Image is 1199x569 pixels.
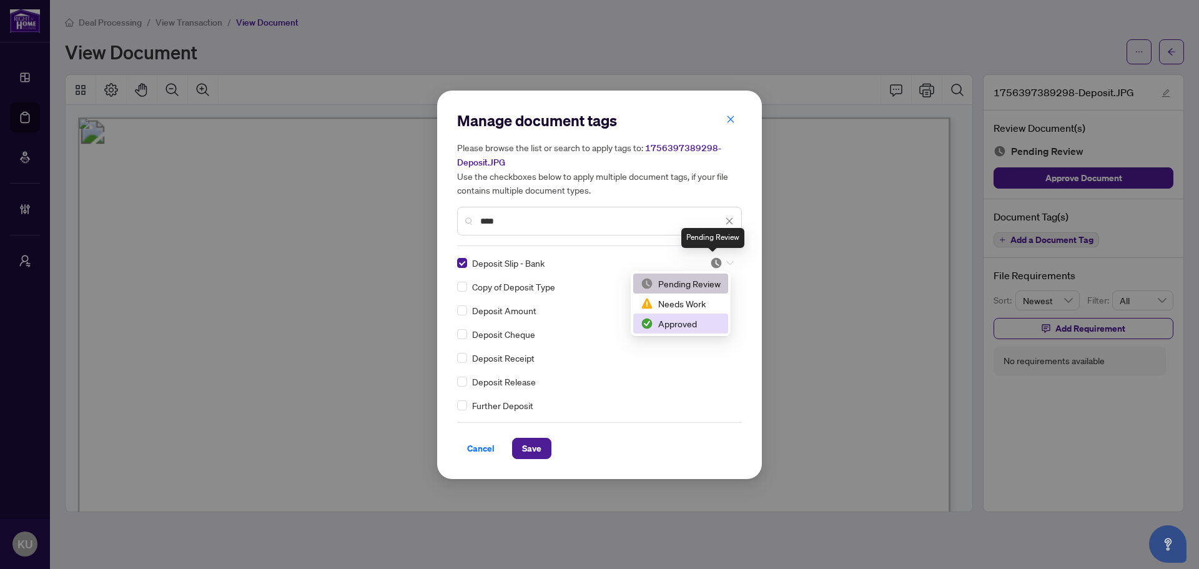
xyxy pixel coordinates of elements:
span: Deposit Cheque [472,327,535,341]
div: Pending Review [641,277,721,290]
span: Deposit Receipt [472,351,535,365]
img: status [641,317,653,330]
button: Open asap [1149,525,1187,563]
div: Approved [641,317,721,330]
div: Approved [633,314,728,334]
h2: Manage document tags [457,111,742,131]
img: status [641,277,653,290]
span: close [725,217,734,225]
img: status [710,257,723,269]
span: Further Deposit [472,398,533,412]
span: Pending Review [710,257,734,269]
span: 1756397389298-Deposit.JPG [457,142,721,168]
div: Pending Review [633,274,728,294]
div: Pending Review [681,228,744,248]
button: Save [512,438,551,459]
h5: Please browse the list or search to apply tags to: Use the checkboxes below to apply multiple doc... [457,141,742,197]
span: Cancel [467,438,495,458]
span: Copy of Deposit Type [472,280,555,294]
div: Needs Work [633,294,728,314]
span: close [726,115,735,124]
span: Deposit Slip - Bank [472,256,545,270]
button: Cancel [457,438,505,459]
span: Deposit Release [472,375,536,388]
img: status [641,297,653,310]
span: Save [522,438,541,458]
div: Needs Work [641,297,721,310]
span: Deposit Amount [472,304,536,317]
